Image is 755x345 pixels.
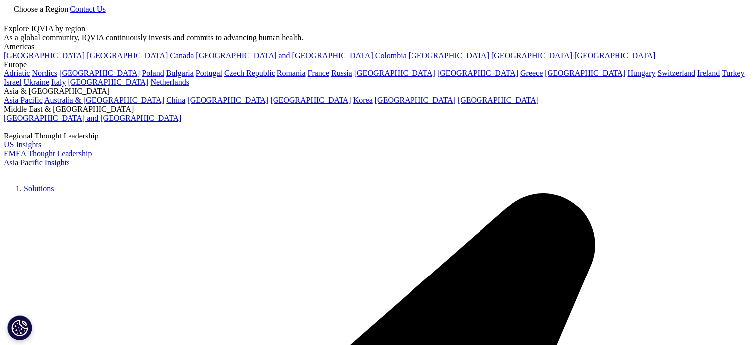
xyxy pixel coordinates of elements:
a: China [166,96,185,104]
a: Nordics [32,69,57,77]
div: As a global community, IQVIA continuously invests and commits to advancing human health. [4,33,751,42]
a: Solutions [24,184,54,193]
a: [GEOGRAPHIC_DATA] [409,51,489,60]
a: US Insights [4,140,41,149]
a: Netherlands [151,78,189,86]
div: Americas [4,42,751,51]
a: Asia Pacific [4,96,43,104]
span: Choose a Region [14,5,68,13]
a: Portugal [196,69,222,77]
button: Cookies Settings [7,315,32,340]
a: [GEOGRAPHIC_DATA] [4,51,85,60]
a: Colombia [375,51,407,60]
a: Romania [277,69,306,77]
a: EMEA Thought Leadership [4,149,92,158]
a: [GEOGRAPHIC_DATA] and [GEOGRAPHIC_DATA] [196,51,373,60]
a: Greece [520,69,543,77]
a: [GEOGRAPHIC_DATA] [354,69,435,77]
a: Ukraine [24,78,50,86]
div: Europe [4,60,751,69]
a: [GEOGRAPHIC_DATA] [437,69,518,77]
div: Asia & [GEOGRAPHIC_DATA] [4,87,751,96]
a: [GEOGRAPHIC_DATA] [87,51,168,60]
a: Israel [4,78,22,86]
a: Canada [170,51,194,60]
a: [GEOGRAPHIC_DATA] [458,96,539,104]
a: Turkey [722,69,745,77]
div: Middle East & [GEOGRAPHIC_DATA] [4,105,751,114]
a: Adriatic [4,69,30,77]
a: [GEOGRAPHIC_DATA] [271,96,351,104]
a: Switzerland [657,69,695,77]
a: [GEOGRAPHIC_DATA] [375,96,456,104]
a: [GEOGRAPHIC_DATA] [68,78,148,86]
a: [GEOGRAPHIC_DATA] [545,69,625,77]
div: Explore IQVIA by region [4,24,751,33]
div: Regional Thought Leadership [4,132,751,140]
a: Australia & [GEOGRAPHIC_DATA] [44,96,164,104]
a: Korea [353,96,373,104]
a: [GEOGRAPHIC_DATA] and [GEOGRAPHIC_DATA] [4,114,181,122]
a: Contact Us [70,5,106,13]
a: [GEOGRAPHIC_DATA] [491,51,572,60]
a: France [308,69,330,77]
a: Hungary [627,69,655,77]
a: [GEOGRAPHIC_DATA] [59,69,140,77]
a: [GEOGRAPHIC_DATA] [187,96,268,104]
a: Italy [51,78,66,86]
a: Czech Republic [224,69,275,77]
a: [GEOGRAPHIC_DATA] [574,51,655,60]
a: Bulgaria [166,69,194,77]
a: Ireland [697,69,720,77]
a: Russia [331,69,352,77]
a: Poland [142,69,164,77]
a: Asia Pacific Insights [4,158,69,167]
